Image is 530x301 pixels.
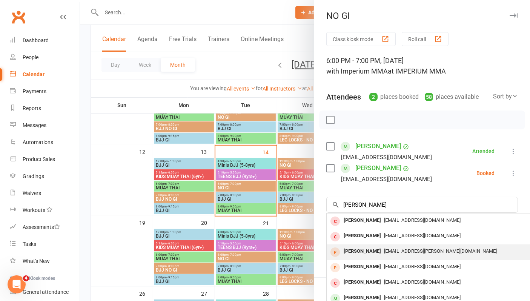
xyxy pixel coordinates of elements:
[10,284,80,301] a: General attendance kiosk mode
[384,279,461,285] span: [EMAIL_ADDRESS][DOMAIN_NAME]
[23,105,41,111] div: Reports
[23,139,53,145] div: Automations
[341,174,432,184] div: [EMAIL_ADDRESS][DOMAIN_NAME]
[314,11,530,21] div: NO GI
[341,230,384,241] div: [PERSON_NAME]
[23,241,36,247] div: Tasks
[330,263,340,272] div: prospect
[384,217,461,223] span: [EMAIL_ADDRESS][DOMAIN_NAME]
[23,122,46,128] div: Messages
[384,264,461,269] span: [EMAIL_ADDRESS][DOMAIN_NAME]
[10,117,80,134] a: Messages
[355,162,401,174] a: [PERSON_NAME]
[330,232,340,241] div: member
[8,275,26,293] iframe: Intercom live chat
[493,92,518,101] div: Sort by
[23,37,49,43] div: Dashboard
[23,258,50,264] div: What's New
[23,156,55,162] div: Product Sales
[10,83,80,100] a: Payments
[341,246,384,257] div: [PERSON_NAME]
[341,277,384,288] div: [PERSON_NAME]
[326,197,518,213] input: Search to add attendees
[369,93,378,101] div: 2
[10,168,80,185] a: Gradings
[10,219,80,236] a: Assessments
[23,173,44,179] div: Gradings
[10,66,80,83] a: Calendar
[23,224,60,230] div: Assessments
[425,92,479,102] div: places available
[10,134,80,151] a: Automations
[23,190,41,196] div: Waivers
[330,278,340,288] div: member
[10,253,80,270] a: What's New
[9,8,28,26] a: Clubworx
[10,49,80,66] a: People
[384,295,461,300] span: [EMAIL_ADDRESS][DOMAIN_NAME]
[476,170,495,176] div: Booked
[326,67,388,75] span: with Imperium MMA
[23,71,45,77] div: Calendar
[23,289,69,295] div: General attendance
[425,93,433,101] div: 58
[330,217,340,226] div: member
[10,100,80,117] a: Reports
[23,207,45,213] div: Workouts
[326,55,518,77] div: 6:00 PM - 7:00 PM, [DATE]
[341,261,384,272] div: [PERSON_NAME]
[330,247,340,257] div: prospect
[23,54,38,60] div: People
[341,152,432,162] div: [EMAIL_ADDRESS][DOMAIN_NAME]
[369,92,419,102] div: places booked
[10,185,80,202] a: Waivers
[326,32,396,46] button: Class kiosk mode
[10,151,80,168] a: Product Sales
[341,215,384,226] div: [PERSON_NAME]
[472,149,495,154] div: Attended
[355,140,401,152] a: [PERSON_NAME]
[23,275,29,281] span: 4
[384,233,461,238] span: [EMAIL_ADDRESS][DOMAIN_NAME]
[402,32,449,46] button: Roll call
[326,92,361,102] div: Attendees
[10,236,80,253] a: Tasks
[23,88,46,94] div: Payments
[384,248,497,254] span: [EMAIL_ADDRESS][PERSON_NAME][DOMAIN_NAME]
[388,67,446,75] span: at IMPERIUM MMA
[10,202,80,219] a: Workouts
[10,32,80,49] a: Dashboard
